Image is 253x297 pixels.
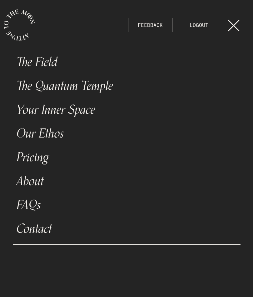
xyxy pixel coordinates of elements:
[13,122,241,145] a: Our Ethos
[13,98,241,122] a: Your Inner Space
[180,18,218,32] a: LOGOUT
[13,169,241,193] a: About
[138,21,163,29] span: FEEDBACK
[13,145,241,169] a: Pricing
[128,18,172,32] button: FEEDBACK
[13,217,241,241] a: Contact
[13,74,241,98] a: The Quantum Temple
[13,50,241,74] a: The Field
[13,193,241,217] a: FAQs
